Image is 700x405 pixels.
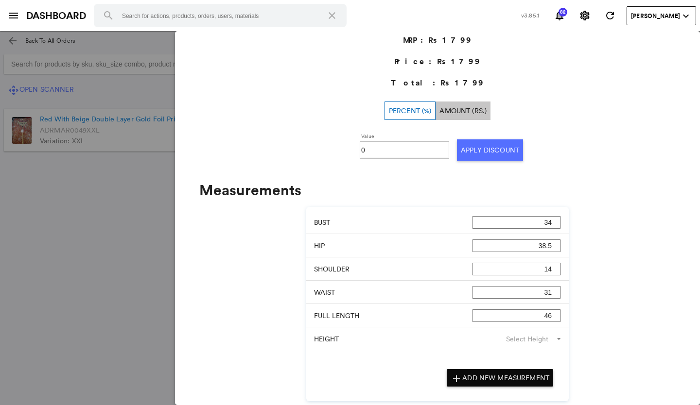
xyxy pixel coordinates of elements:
[579,10,591,21] md-icon: settings
[627,6,696,25] button: User
[631,12,680,20] span: [PERSON_NAME]
[462,373,549,382] span: Add New Measurement
[403,34,472,46] h6: MRP : Rs 1799
[457,139,523,161] button: Apply Discount
[103,10,114,21] md-icon: search
[472,216,561,229] input: BUST
[314,334,506,344] p: HEIGHT
[314,241,472,251] p: HIP
[326,10,338,21] md-icon: close
[472,309,561,322] input: FULL LENGTH
[314,218,472,227] p: BUST
[680,10,692,22] md-icon: expand_more
[320,4,344,27] button: Clear
[506,332,561,346] md-select: Select Height
[361,143,448,157] input: Value
[472,286,561,299] input: WAIST
[314,264,472,274] p: SHOULDER
[385,101,436,120] button: Percent (%)
[575,6,595,25] button: Settings
[447,369,553,387] button: addAdd New Measurement
[554,10,565,21] md-icon: notifications
[391,77,484,89] h6: Total : Rs 1799
[314,287,472,297] p: WAIST
[314,311,472,321] p: FULL LENGTH
[436,101,490,120] button: Amount (Rs.)
[521,11,539,19] span: v3.85.1
[472,263,561,275] input: SHOULDER
[600,6,620,25] button: Refresh State
[472,239,561,252] input: HIP
[4,6,23,25] button: open sidebar
[97,4,120,27] button: Search
[394,56,480,67] h6: Price : Rs 1799
[604,10,616,21] md-icon: refresh
[199,182,301,198] h2: Measurements
[8,10,19,21] md-icon: menu
[26,9,86,23] a: DASHBOARD
[550,6,569,25] button: Notifications
[451,373,462,385] md-icon: add
[558,10,568,15] span: 82
[94,4,347,27] input: Search for actions, products, orders, users, materials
